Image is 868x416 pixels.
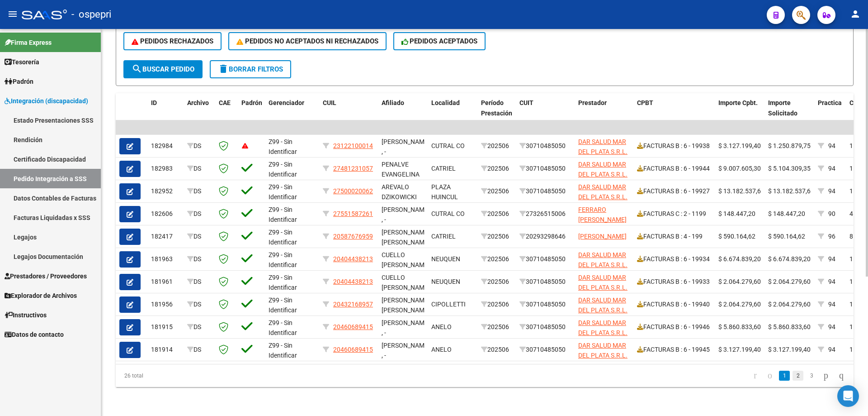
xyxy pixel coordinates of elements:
datatable-header-cell: Importe Cpbt. [715,93,764,133]
span: Z99 - Sin Identificar [269,319,297,337]
span: Buscar Pedido [132,65,194,73]
span: CUELLO [PERSON_NAME] , - [382,274,430,302]
div: 202506 [481,299,512,310]
span: $ 5.104.309,35 [768,165,811,172]
div: 202506 [481,209,512,219]
span: $ 2.064.279,60 [718,278,761,285]
button: PEDIDOS NO ACEPTADOS NI RECHAZADOS [228,32,387,50]
span: Importe Cpbt. [718,99,758,106]
span: CATRIEL [431,233,456,240]
datatable-header-cell: Padrón [238,93,265,133]
span: DAR SALUD MAR DEL PLATA S.R.L. [578,138,627,156]
span: 1 [849,323,853,330]
span: $ 590.164,62 [718,233,755,240]
span: Afiliado [382,99,404,106]
span: ANELO [431,346,452,353]
span: Z99 - Sin Identificar [269,274,297,292]
span: 94 [828,187,835,195]
div: DS [187,141,212,151]
span: DAR SALUD MAR DEL PLATA S.R.L. [578,251,627,269]
span: 94 [828,278,835,285]
button: PEDIDOS RECHAZADOS [123,32,222,50]
mat-icon: delete [218,63,229,74]
span: 1 [849,187,853,195]
span: DAR SALUD MAR DEL PLATA S.R.L. [578,274,627,292]
div: FACTURAS B : 6 - 19938 [637,141,711,151]
span: 20587676959 [333,233,373,240]
span: 90 [828,210,835,217]
span: Z99 - Sin Identificar [269,206,297,224]
div: 182417 [151,231,180,242]
span: Z99 - Sin Identificar [269,229,297,246]
datatable-header-cell: Archivo [184,93,215,133]
div: FACTURAS B : 6 - 19946 [637,322,711,332]
span: Z99 - Sin Identificar [269,183,297,201]
span: 1 [849,301,853,308]
div: 182984 [151,141,180,151]
span: Localidad [431,99,460,106]
span: Instructivos [5,310,47,320]
datatable-header-cell: Período Prestación [477,93,516,133]
span: Z99 - Sin Identificar [269,138,297,156]
button: PEDIDOS ACEPTADOS [393,32,486,50]
span: 94 [828,165,835,172]
div: FACTURAS B : 6 - 19934 [637,254,711,264]
span: [PERSON_NAME] , - [382,206,430,224]
span: $ 5.860.833,60 [718,323,761,330]
div: DS [187,344,212,355]
span: 20404438213 [333,255,373,263]
li: page 2 [791,368,805,383]
a: 1 [779,371,790,381]
li: page 1 [778,368,791,383]
div: DS [187,186,212,196]
span: Borrar Filtros [218,65,283,73]
span: 27500020062 [333,187,373,195]
span: $ 3.127.199,40 [718,142,761,149]
div: 20293298646 [519,231,571,242]
span: NEUQUEN [431,278,460,285]
div: 202506 [481,322,512,332]
span: CUELLO [PERSON_NAME] , - [382,251,430,279]
span: 20460689415 [333,346,373,353]
div: 202506 [481,231,512,242]
a: go to previous page [764,371,776,381]
a: 3 [806,371,817,381]
div: 30710485050 [519,163,571,174]
span: 1 [849,255,853,263]
mat-icon: person [850,9,861,19]
div: 30710485050 [519,322,571,332]
span: 20460689415 [333,323,373,330]
div: DS [187,231,212,242]
div: DS [187,299,212,310]
div: FACTURAS B : 4 - 199 [637,231,711,242]
div: 27326515006 [519,209,571,219]
div: DS [187,209,212,219]
datatable-header-cell: Gerenciador [265,93,319,133]
span: 27481231057 [333,165,373,172]
span: 94 [828,323,835,330]
div: 202506 [481,141,512,151]
span: $ 9.007.605,30 [718,165,761,172]
span: 23122100014 [333,142,373,149]
datatable-header-cell: Prestador [575,93,633,133]
span: 4 [849,210,853,217]
span: Padrón [241,99,262,106]
div: DS [187,254,212,264]
datatable-header-cell: Importe Solicitado [764,93,814,133]
div: FACTURAS B : 6 - 19940 [637,299,711,310]
span: ID [151,99,157,106]
div: DS [187,277,212,287]
span: NEUQUEN [431,255,460,263]
div: 181915 [151,322,180,332]
span: PEDIDOS RECHAZADOS [132,37,213,45]
span: [PERSON_NAME] , - [382,319,430,337]
span: FERRARO [PERSON_NAME] [578,206,627,224]
span: Importe Solicitado [768,99,797,117]
button: Borrar Filtros [210,60,291,78]
a: go to first page [750,371,761,381]
span: $ 2.064.279,60 [718,301,761,308]
span: $ 148.447,20 [768,210,805,217]
span: $ 5.860.833,60 [768,323,811,330]
span: Z99 - Sin Identificar [269,296,297,314]
div: 181914 [151,344,180,355]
